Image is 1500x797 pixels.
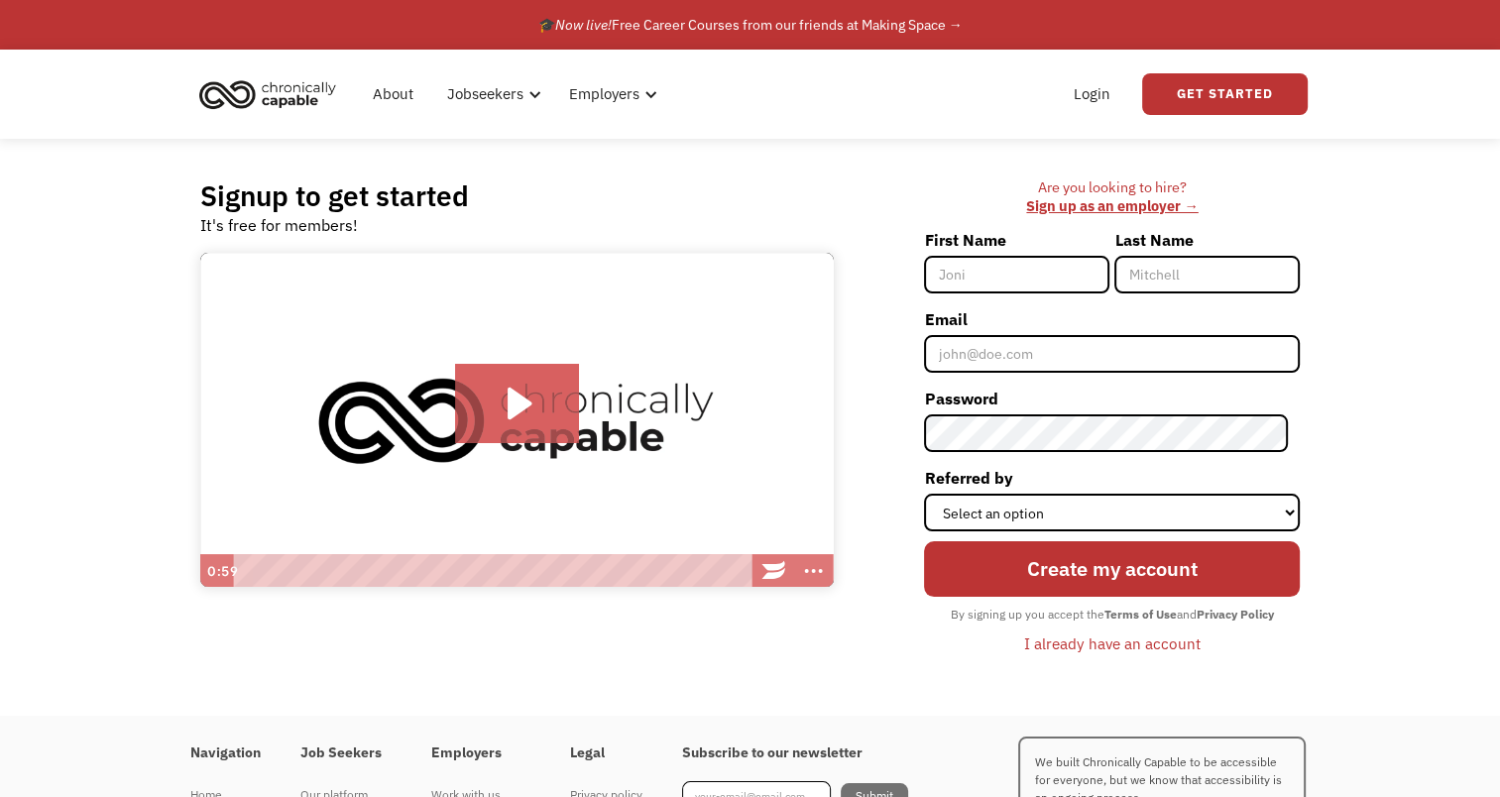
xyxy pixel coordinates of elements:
[200,178,469,213] h2: Signup to get started
[1114,224,1300,256] label: Last Name
[1026,196,1198,215] a: Sign up as an employer →
[193,72,342,116] img: Chronically Capable logo
[1104,607,1177,622] strong: Terms of Use
[924,541,1300,597] input: Create my account
[1197,607,1274,622] strong: Privacy Policy
[555,16,612,34] em: Now live!
[243,554,745,588] div: Playbar
[924,256,1109,293] input: Joni
[924,224,1109,256] label: First Name
[455,364,579,443] button: Play Video: Introducing Chronically Capable
[1142,73,1308,115] a: Get Started
[435,62,547,126] div: Jobseekers
[924,178,1300,215] div: Are you looking to hire? ‍
[924,335,1300,373] input: john@doe.com
[190,744,261,762] h4: Navigation
[924,303,1300,335] label: Email
[193,72,351,116] a: home
[924,462,1300,494] label: Referred by
[200,213,358,237] div: It's free for members!
[1009,626,1215,660] a: I already have an account
[1114,256,1300,293] input: Mitchell
[794,554,834,588] button: Show more buttons
[1024,631,1201,655] div: I already have an account
[924,383,1300,414] label: Password
[941,602,1284,627] div: By signing up you accept the and
[557,62,663,126] div: Employers
[570,744,642,762] h4: Legal
[200,253,834,588] img: Introducing Chronically Capable
[754,554,794,588] a: Wistia Logo -- Learn More
[431,744,530,762] h4: Employers
[538,13,963,37] div: 🎓 Free Career Courses from our friends at Making Space →
[1062,62,1122,126] a: Login
[447,82,523,106] div: Jobseekers
[682,744,908,762] h4: Subscribe to our newsletter
[924,224,1300,661] form: Member-Signup-Form
[569,82,639,106] div: Employers
[300,744,392,762] h4: Job Seekers
[361,62,425,126] a: About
